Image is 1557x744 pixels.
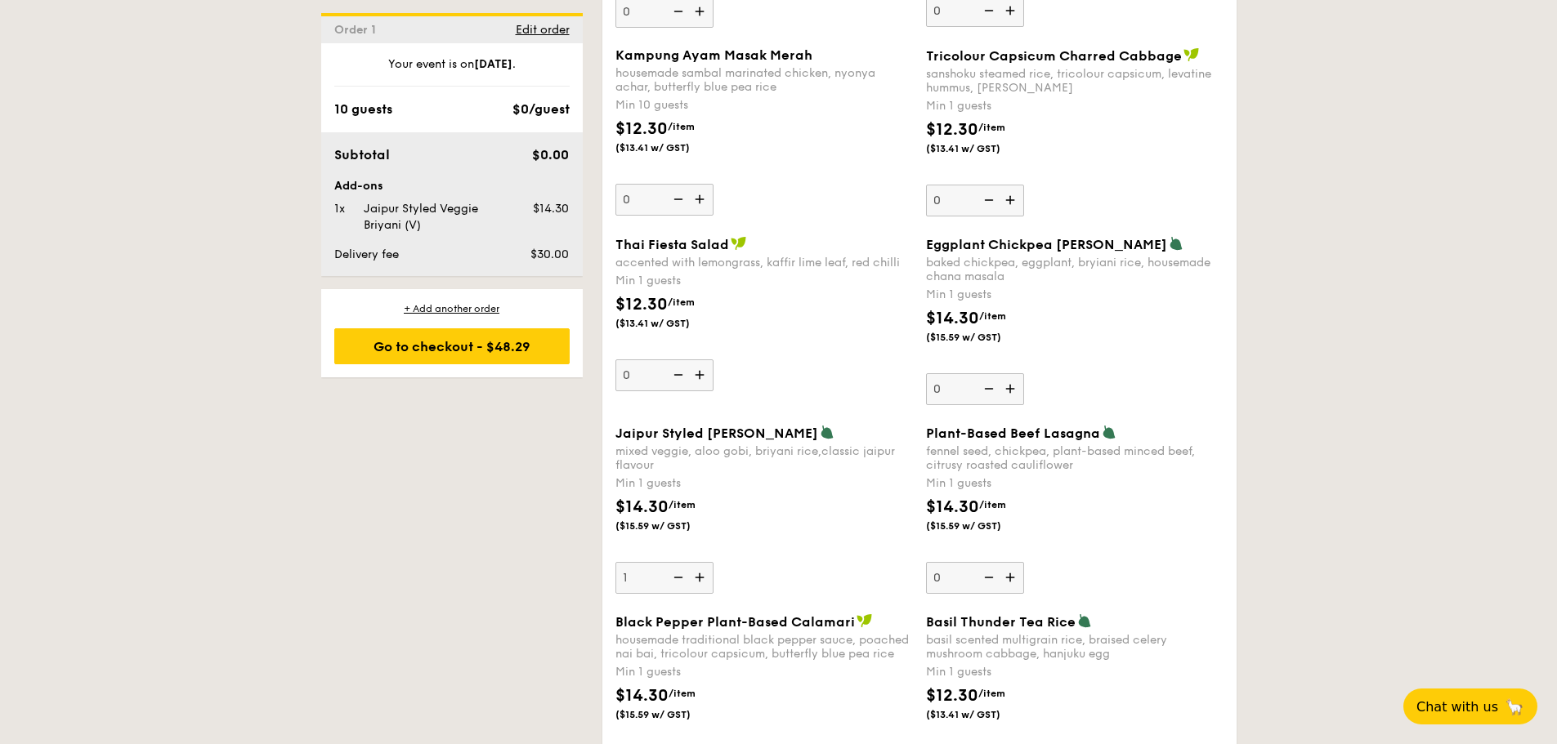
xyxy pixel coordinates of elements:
[926,664,1224,680] div: Min 1 guests
[978,688,1005,699] span: /item
[615,425,818,441] span: Jaipur Styled [PERSON_NAME]
[926,686,978,706] span: $12.30
[926,142,1037,155] span: ($13.41 w/ GST)
[615,295,668,314] span: $12.30
[615,475,913,492] div: Min 1 guests
[615,141,727,154] span: ($13.41 w/ GST)
[615,359,714,391] input: Thai Fiesta Saladaccented with lemongrass, kaffir lime leaf, red chilliMin 1 guests$12.30/item($1...
[530,247,569,261] span: $30.00
[857,613,873,628] img: icon-vegan.f8ff3823.svg
[615,256,913,270] div: accented with lemongrass, kaffir lime leaf, red chilli
[926,633,1224,661] div: basil scented multigrain rice, braised celery mushroom cabbage, hanjuku egg
[615,47,812,63] span: Kampung Ayam Masak Merah
[532,147,569,163] span: $0.00
[975,373,1000,404] img: icon-reduce.1d2dbef1.svg
[926,98,1224,114] div: Min 1 guests
[926,425,1100,441] span: Plant-Based Beef Lasagna
[664,184,689,215] img: icon-reduce.1d2dbef1.svg
[334,328,570,364] div: Go to checkout - $48.29
[615,273,913,289] div: Min 1 guests
[926,67,1224,95] div: sanshoku steamed rice, tricolour capsicum, levatine hummus, [PERSON_NAME]
[926,497,979,517] span: $14.30
[1102,425,1116,439] img: icon-vegetarian.fe4039eb.svg
[615,562,714,594] input: Jaipur Styled [PERSON_NAME]mixed veggie, aloo gobi, briyani rice,classic jaipur flavourMin 1 gues...
[689,562,714,593] img: icon-add.58712e84.svg
[1000,185,1024,216] img: icon-add.58712e84.svg
[615,708,727,721] span: ($15.59 w/ GST)
[926,444,1224,472] div: fennel seed, chickpea, plant-based minced beef, citrusy roasted cauliflower
[1416,699,1498,715] span: Chat with us
[979,499,1006,510] span: /item
[615,633,913,661] div: housemade traditional black pepper sauce, poached nai bai, tricolour capsicum, butterfly blue pea...
[975,185,1000,216] img: icon-reduce.1d2dbef1.svg
[334,302,570,315] div: + Add another order
[926,475,1224,492] div: Min 1 guests
[615,664,913,680] div: Min 1 guests
[926,256,1224,283] div: baked chickpea, eggplant, bryiani rice, housemade chana masala
[516,23,570,37] span: Edit order
[357,201,506,234] div: Jaipur Styled Veggie Briyani (V)
[926,48,1182,64] span: Tricolour Capsicum Charred Cabbage
[975,562,1000,593] img: icon-reduce.1d2dbef1.svg
[926,120,978,140] span: $12.30
[334,100,392,119] div: 10 guests
[926,562,1024,594] input: Plant-Based Beef Lasagnafennel seed, chickpea, plant-based minced beef, citrusy roasted cauliflow...
[820,425,834,439] img: icon-vegetarian.fe4039eb.svg
[926,237,1167,252] span: Eggplant Chickpea [PERSON_NAME]
[668,121,695,132] span: /item
[1183,47,1200,62] img: icon-vegan.f8ff3823.svg
[669,499,696,510] span: /item
[615,519,727,532] span: ($15.59 w/ GST)
[926,519,1037,532] span: ($15.59 w/ GST)
[1505,697,1524,716] span: 🦙
[926,309,979,328] span: $14.30
[926,287,1224,303] div: Min 1 guests
[926,331,1037,344] span: ($15.59 w/ GST)
[615,686,669,706] span: $14.30
[334,56,570,87] div: Your event is on .
[926,373,1024,405] input: Eggplant Chickpea [PERSON_NAME]baked chickpea, eggplant, bryiani rice, housemade chana masalaMin ...
[615,614,855,630] span: Black Pepper Plant-Based Calamari
[334,147,390,163] span: Subtotal
[1077,613,1092,628] img: icon-vegetarian.fe4039eb.svg
[512,100,570,119] div: $0/guest
[979,310,1006,322] span: /item
[615,66,913,94] div: housemade sambal marinated chicken, nyonya achar, butterfly blue pea rice
[615,184,714,216] input: Kampung Ayam Masak Merahhousemade sambal marinated chicken, nyonya achar, butterfly blue pea rice...
[615,119,668,139] span: $12.30
[533,202,569,216] span: $14.30
[334,178,570,194] div: Add-ons
[615,317,727,330] span: ($13.41 w/ GST)
[664,359,689,390] img: icon-reduce.1d2dbef1.svg
[1169,236,1183,251] img: icon-vegetarian.fe4039eb.svg
[926,185,1024,216] input: Tricolour Capsicum Charred Cabbagesanshoku steamed rice, tricolour capsicum, levatine hummus, [PE...
[615,497,669,517] span: $14.30
[615,237,729,252] span: Thai Fiesta Salad
[474,57,512,71] strong: [DATE]
[328,201,357,217] div: 1x
[664,562,689,593] img: icon-reduce.1d2dbef1.svg
[334,247,399,261] span: Delivery fee
[1403,688,1537,724] button: Chat with us🦙
[689,359,714,390] img: icon-add.58712e84.svg
[731,236,747,251] img: icon-vegan.f8ff3823.svg
[926,708,1037,721] span: ($13.41 w/ GST)
[615,97,913,114] div: Min 10 guests
[1000,562,1024,593] img: icon-add.58712e84.svg
[978,122,1005,133] span: /item
[334,23,383,37] span: Order 1
[689,184,714,215] img: icon-add.58712e84.svg
[669,688,696,699] span: /item
[1000,373,1024,404] img: icon-add.58712e84.svg
[668,296,695,308] span: /item
[615,444,913,472] div: mixed veggie, aloo gobi, briyani rice,classic jaipur flavour
[926,614,1076,630] span: Basil Thunder Tea Rice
